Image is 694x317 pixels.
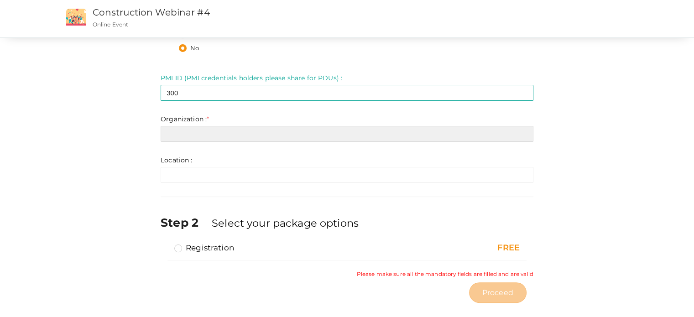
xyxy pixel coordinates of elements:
[161,73,342,83] label: PMI ID (PMI credentials holders please share for PDUs) :
[161,214,210,231] label: Step 2
[93,21,440,28] p: Online Event
[66,9,86,26] img: event2.png
[161,114,209,124] label: Organization :
[212,216,359,230] label: Select your package options
[469,282,527,303] button: Proceed
[357,270,533,278] small: Please make sure all the mandatory fields are filled and are valid
[161,156,192,165] label: Location :
[179,44,199,53] label: No
[482,287,513,298] span: Proceed
[93,7,210,18] a: Construction Webinar #4
[174,242,234,253] label: Registration
[416,242,520,254] div: FREE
